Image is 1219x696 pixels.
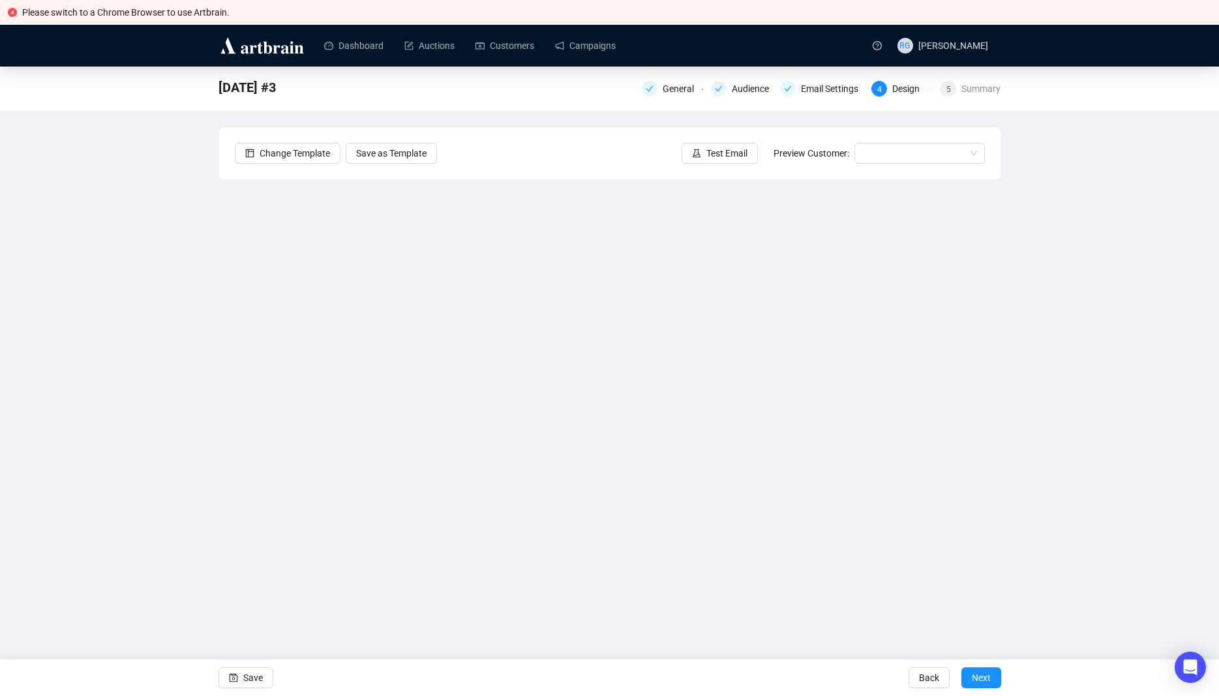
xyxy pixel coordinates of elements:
[692,149,701,158] span: experiment
[646,85,654,93] span: check
[229,673,238,682] span: save
[899,39,910,52] span: RG
[22,5,1211,20] div: Please switch to a Chrome Browser to use Artbrain.
[941,81,1001,97] div: 5Summary
[475,29,534,63] a: Customers
[871,81,933,97] div: 4Design
[555,29,616,63] a: Campaigns
[218,77,276,98] span: October 8, 2025 #3
[682,143,758,164] button: Test Email
[1175,652,1206,683] div: Open Intercom Messenger
[711,81,772,97] div: Audience
[715,85,723,93] span: check
[218,667,273,688] button: Save
[909,667,950,688] button: Back
[642,81,703,97] div: General
[235,143,340,164] button: Change Template
[784,85,792,93] span: check
[404,29,455,63] a: Auctions
[918,40,988,51] span: [PERSON_NAME]
[218,35,306,56] img: logo
[324,29,384,63] a: Dashboard
[706,146,747,160] span: Test Email
[919,659,939,696] span: Back
[260,146,330,160] span: Change Template
[972,659,991,696] span: Next
[243,659,263,696] span: Save
[780,81,864,97] div: Email Settings
[663,81,702,97] div: General
[892,81,927,97] div: Design
[877,85,882,94] span: 4
[865,25,890,66] a: question-circle
[961,667,1001,688] button: Next
[946,85,951,94] span: 5
[873,41,882,50] span: question-circle
[245,149,254,158] span: layout
[732,81,777,97] div: Audience
[774,148,849,159] span: Preview Customer:
[356,146,427,160] span: Save as Template
[961,81,1001,97] div: Summary
[801,81,866,97] div: Email Settings
[8,8,17,17] span: close-circle
[346,143,437,164] button: Save as Template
